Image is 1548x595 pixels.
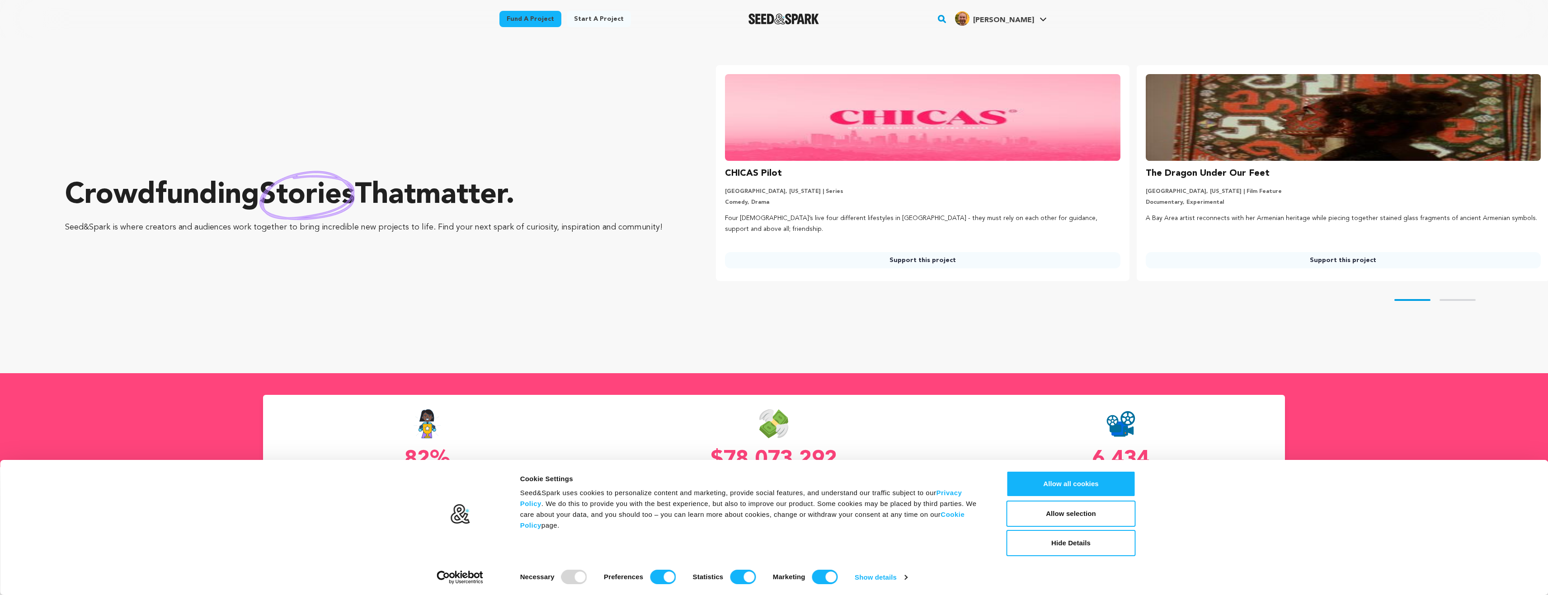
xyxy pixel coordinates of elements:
[773,573,805,581] strong: Marketing
[955,11,1034,26] div: Piotr T.'s Profile
[1146,199,1541,206] p: Documentary, Experimental
[955,11,969,26] img: 35961fc68ce8d69b.jpg
[759,409,788,438] img: Seed&Spark Money Raised Icon
[953,9,1049,26] a: Piotr T.'s Profile
[65,178,680,214] p: Crowdfunding that .
[450,504,470,525] img: logo
[1007,471,1136,497] button: Allow all cookies
[748,14,819,24] img: Seed&Spark Logo Dark Mode
[520,487,986,531] div: Seed&Spark uses cookies to personalize content and marketing, provide social features, and unders...
[956,449,1285,471] p: 6,434
[420,571,499,584] a: Usercentrics Cookiebot - opens in a new window
[1146,213,1541,224] p: A Bay Area artist reconnects with her Armenian heritage while piecing together stained glass frag...
[1146,252,1541,268] a: Support this project
[725,188,1120,195] p: [GEOGRAPHIC_DATA], [US_STATE] | Series
[499,11,561,27] a: Fund a project
[520,573,555,581] strong: Necessary
[725,166,782,181] h3: CHICAS Pilot
[604,573,643,581] strong: Preferences
[520,473,986,484] div: Cookie Settings
[1146,166,1270,181] h3: The Dragon Under Our Feet
[1146,74,1541,161] img: The Dragon Under Our Feet image
[725,199,1120,206] p: Comedy, Drama
[65,221,680,234] p: Seed&Spark is where creators and audiences work together to bring incredible new projects to life...
[725,252,1120,268] a: Support this project
[855,571,907,584] a: Show details
[725,74,1120,161] img: CHICAS Pilot image
[973,17,1034,24] span: [PERSON_NAME]
[1007,530,1136,556] button: Hide Details
[567,11,631,27] a: Start a project
[610,449,938,471] p: $78,073,292
[413,409,441,438] img: Seed&Spark Success Rate Icon
[953,9,1049,28] span: Piotr T.'s Profile
[1106,409,1135,438] img: Seed&Spark Projects Created Icon
[693,573,724,581] strong: Statistics
[263,449,592,471] p: 82%
[259,171,355,220] img: hand sketched image
[1146,188,1541,195] p: [GEOGRAPHIC_DATA], [US_STATE] | Film Feature
[1007,501,1136,527] button: Allow selection
[725,213,1120,235] p: Four [DEMOGRAPHIC_DATA]’s live four different lifestyles in [GEOGRAPHIC_DATA] - they must rely on...
[416,181,506,210] span: matter
[748,14,819,24] a: Seed&Spark Homepage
